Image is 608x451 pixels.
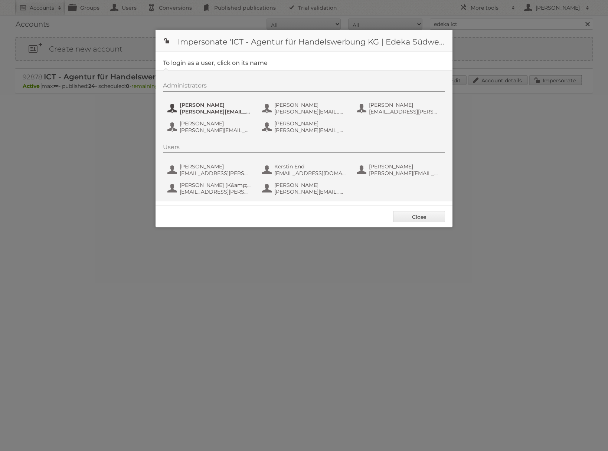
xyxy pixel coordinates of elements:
[180,182,252,188] span: [PERSON_NAME] (K&amp;D)
[369,108,441,115] span: [EMAIL_ADDRESS][PERSON_NAME][DOMAIN_NAME]
[261,162,349,177] button: Kerstin End [EMAIL_ADDRESS][DOMAIN_NAME]
[274,108,346,115] span: [PERSON_NAME][EMAIL_ADDRESS][PERSON_NAME][DOMAIN_NAME]
[180,120,252,127] span: [PERSON_NAME]
[156,30,452,52] h1: Impersonate 'ICT - Agentur für Handelswerbung KG | Edeka Südwest'
[261,119,349,134] button: [PERSON_NAME] [PERSON_NAME][EMAIL_ADDRESS][PERSON_NAME][DOMAIN_NAME]
[274,127,346,134] span: [PERSON_NAME][EMAIL_ADDRESS][PERSON_NAME][DOMAIN_NAME]
[180,188,252,195] span: [EMAIL_ADDRESS][PERSON_NAME][DOMAIN_NAME]
[274,120,346,127] span: [PERSON_NAME]
[163,82,445,92] div: Administrators
[274,188,346,195] span: [PERSON_NAME][EMAIL_ADDRESS][PERSON_NAME][DOMAIN_NAME]
[180,170,252,177] span: [EMAIL_ADDRESS][PERSON_NAME][DOMAIN_NAME]
[167,181,254,196] button: [PERSON_NAME] (K&amp;D) [EMAIL_ADDRESS][PERSON_NAME][DOMAIN_NAME]
[180,127,252,134] span: [PERSON_NAME][EMAIL_ADDRESS][PERSON_NAME][DOMAIN_NAME]
[261,181,349,196] button: [PERSON_NAME] [PERSON_NAME][EMAIL_ADDRESS][PERSON_NAME][DOMAIN_NAME]
[274,163,346,170] span: Kerstin End
[167,119,254,134] button: [PERSON_NAME] [PERSON_NAME][EMAIL_ADDRESS][PERSON_NAME][DOMAIN_NAME]
[356,101,443,116] button: [PERSON_NAME] [EMAIL_ADDRESS][PERSON_NAME][DOMAIN_NAME]
[167,162,254,177] button: [PERSON_NAME] [EMAIL_ADDRESS][PERSON_NAME][DOMAIN_NAME]
[356,162,443,177] button: [PERSON_NAME] [PERSON_NAME][EMAIL_ADDRESS][PERSON_NAME][DOMAIN_NAME]
[180,102,252,108] span: [PERSON_NAME]
[163,144,445,153] div: Users
[274,170,346,177] span: [EMAIL_ADDRESS][DOMAIN_NAME]
[180,163,252,170] span: [PERSON_NAME]
[163,59,268,66] legend: To login as a user, click on its name
[369,163,441,170] span: [PERSON_NAME]
[369,170,441,177] span: [PERSON_NAME][EMAIL_ADDRESS][PERSON_NAME][DOMAIN_NAME]
[261,101,349,116] button: [PERSON_NAME] [PERSON_NAME][EMAIL_ADDRESS][PERSON_NAME][DOMAIN_NAME]
[274,102,346,108] span: [PERSON_NAME]
[180,108,252,115] span: [PERSON_NAME][EMAIL_ADDRESS][PERSON_NAME][DOMAIN_NAME]
[167,101,254,116] button: [PERSON_NAME] [PERSON_NAME][EMAIL_ADDRESS][PERSON_NAME][DOMAIN_NAME]
[274,182,346,188] span: [PERSON_NAME]
[393,211,445,222] a: Close
[369,102,441,108] span: [PERSON_NAME]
